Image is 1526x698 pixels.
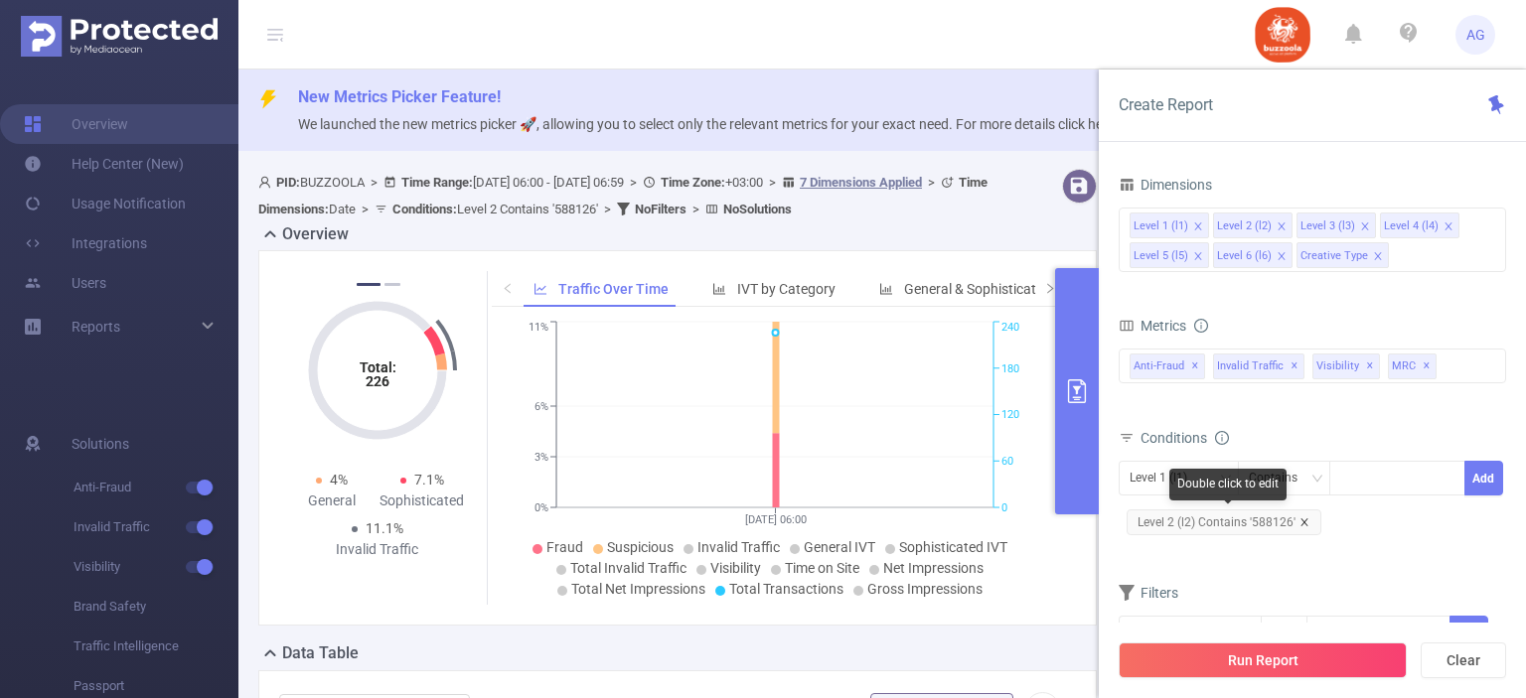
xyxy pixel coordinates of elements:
[357,283,381,286] button: 1
[883,560,984,576] span: Net Impressions
[1380,212,1459,238] li: Level 4 (l4)
[899,539,1007,555] span: Sophisticated IVT
[401,175,473,190] b: Time Range:
[1001,362,1019,375] tspan: 180
[1130,242,1209,268] li: Level 5 (l5)
[24,263,106,303] a: Users
[366,373,389,389] tspan: 226
[737,281,836,297] span: IVT by Category
[1466,15,1485,55] span: AG
[1001,409,1019,422] tspan: 120
[763,175,782,190] span: >
[1169,469,1287,500] div: Double click to edit
[258,176,276,189] i: icon: user
[1277,221,1287,233] i: icon: close
[359,359,395,375] tspan: Total:
[1130,353,1205,379] span: Anti-Fraud
[330,472,348,488] span: 4%
[1119,95,1213,114] span: Create Report
[661,175,725,190] b: Time Zone:
[1119,318,1186,334] span: Metrics
[1215,431,1229,445] i: icon: info-circle
[546,539,583,555] span: Fraud
[1127,509,1321,535] span: Level 2 (l2) Contains '588126'
[534,451,548,464] tspan: 3%
[1297,242,1389,268] li: Creative Type
[1388,353,1437,379] span: MRC
[1217,213,1272,239] div: Level 2 (l2)
[1366,354,1374,378] span: ✕
[800,175,922,190] u: 7 Dimensions Applied
[72,319,120,335] span: Reports
[384,283,400,286] button: 2
[1311,473,1323,487] i: icon: down
[276,175,300,190] b: PID:
[287,490,378,511] div: General
[1134,243,1188,269] div: Level 5 (l5)
[392,202,598,216] span: Level 2 Contains '588126'
[534,400,548,413] tspan: 6%
[744,513,806,526] tspan: [DATE] 06:00
[1130,212,1209,238] li: Level 1 (l1)
[24,184,186,223] a: Usage Notification
[1213,242,1293,268] li: Level 6 (l6)
[723,202,792,216] b: No Solutions
[867,581,983,597] span: Gross Impressions
[1141,430,1229,446] span: Conditions
[570,560,687,576] span: Total Invalid Traffic
[1119,642,1407,678] button: Run Report
[1373,251,1383,263] i: icon: close
[697,539,780,555] span: Invalid Traffic
[1001,455,1013,468] tspan: 60
[74,507,238,547] span: Invalid Traffic
[904,281,1152,297] span: General & Sophisticated IVT by Category
[1450,616,1488,650] button: Add
[879,282,893,296] i: icon: bar-chart
[687,202,705,216] span: >
[1421,642,1506,678] button: Clear
[1249,462,1311,494] div: Contains
[1213,353,1304,379] span: Invalid Traffic
[72,307,120,347] a: Reports
[24,223,147,263] a: Integrations
[1299,517,1309,527] i: icon: close
[598,202,617,216] span: >
[282,222,349,246] h2: Overview
[534,282,547,296] i: icon: line-chart
[1423,354,1431,378] span: ✕
[74,627,238,666] span: Traffic Intelligence
[558,281,669,297] span: Traffic Over Time
[729,581,843,597] span: Total Transactions
[414,472,444,488] span: 7.1%
[72,424,129,464] span: Solutions
[624,175,643,190] span: >
[1134,213,1188,239] div: Level 1 (l1)
[1300,243,1368,269] div: Creative Type
[1130,462,1201,494] div: Level 1 (l1)
[607,539,674,555] span: Suspicious
[502,282,514,294] i: icon: left
[24,104,128,144] a: Overview
[922,175,941,190] span: >
[804,539,875,555] span: General IVT
[1044,282,1056,294] i: icon: right
[712,282,726,296] i: icon: bar-chart
[1193,221,1203,233] i: icon: close
[1272,617,1293,649] div: ≥
[74,547,238,587] span: Visibility
[356,202,375,216] span: >
[1119,177,1212,193] span: Dimensions
[24,144,184,184] a: Help Center (New)
[1277,251,1287,263] i: icon: close
[282,641,359,665] h2: Data Table
[1291,354,1298,378] span: ✕
[1444,221,1453,233] i: icon: close
[571,581,705,597] span: Total Net Impressions
[392,202,457,216] b: Conditions :
[258,175,988,216] span: BUZZOOLA [DATE] 06:00 - [DATE] 06:59 +03:00
[365,175,383,190] span: >
[74,587,238,627] span: Brand Safety
[1001,501,1007,514] tspan: 0
[366,520,403,536] span: 11.1%
[534,501,548,514] tspan: 0%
